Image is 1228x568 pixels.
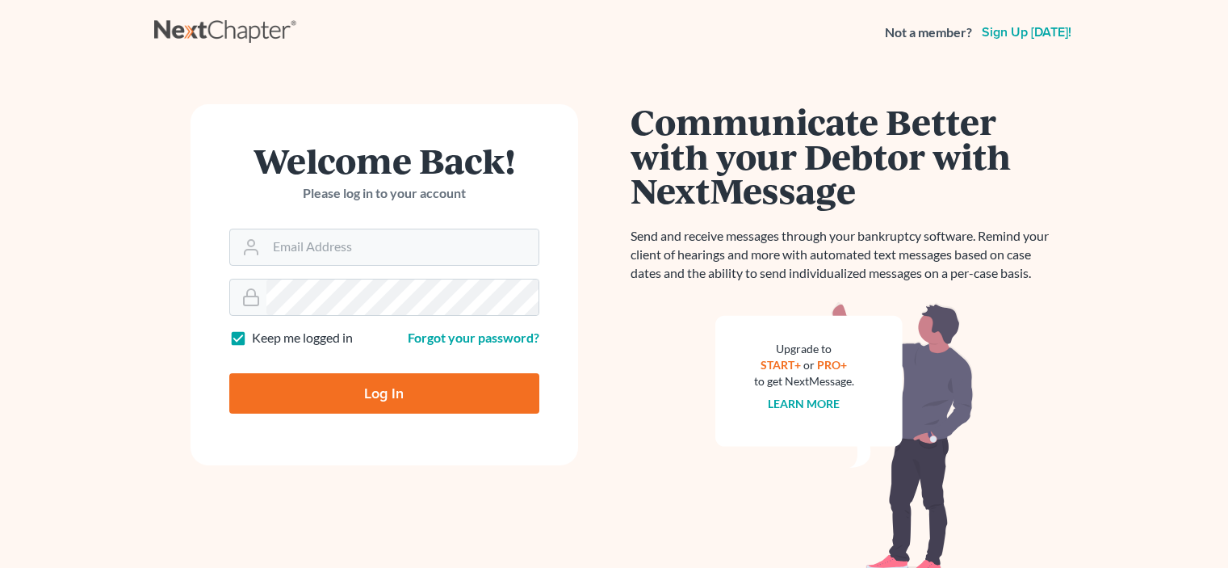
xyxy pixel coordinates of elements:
div: to get NextMessage. [754,373,854,389]
a: PRO+ [817,358,847,372]
p: Send and receive messages through your bankruptcy software. Remind your client of hearings and mo... [631,227,1058,283]
div: Upgrade to [754,341,854,357]
input: Log In [229,373,539,414]
p: Please log in to your account [229,184,539,203]
span: or [803,358,815,372]
input: Email Address [266,229,539,265]
strong: Not a member? [885,23,972,42]
a: START+ [761,358,801,372]
a: Learn more [768,397,840,410]
a: Sign up [DATE]! [979,26,1075,39]
label: Keep me logged in [252,329,353,347]
h1: Welcome Back! [229,143,539,178]
h1: Communicate Better with your Debtor with NextMessage [631,104,1058,208]
a: Forgot your password? [408,330,539,345]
